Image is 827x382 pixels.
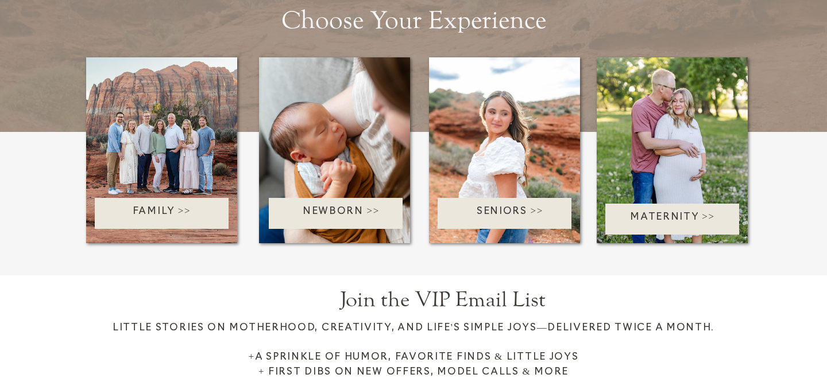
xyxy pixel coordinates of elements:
[190,289,695,312] h2: Join the VIP Email List
[269,204,413,223] a: Newborn >>
[600,210,745,228] a: Maternity >>
[80,204,244,223] a: Family >>
[218,7,609,44] h2: Choose Your Experience
[438,204,582,223] a: Seniors >>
